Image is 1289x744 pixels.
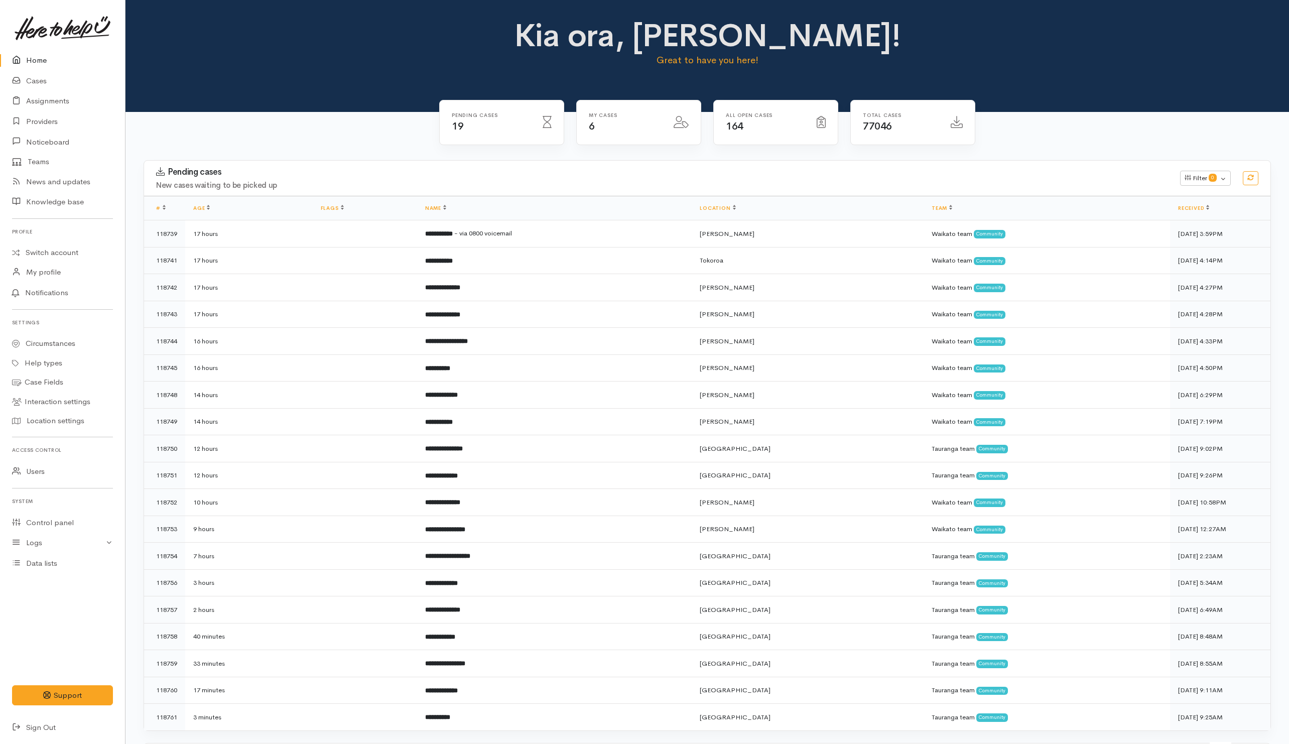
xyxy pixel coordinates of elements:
[924,704,1170,730] td: Tauranga team
[974,284,1005,292] span: Community
[429,53,986,67] p: Great to have you here!
[1170,462,1270,489] td: [DATE] 9:26PM
[1180,171,1231,186] button: Filter0
[700,391,754,399] span: [PERSON_NAME]
[144,650,185,677] td: 118759
[185,462,313,489] td: 12 hours
[185,354,313,382] td: 16 hours
[144,220,185,247] td: 118739
[1170,408,1270,435] td: [DATE] 7:19PM
[12,494,113,508] h6: System
[1170,677,1270,704] td: [DATE] 9:11AM
[321,205,344,211] a: Flags
[452,112,531,118] h6: Pending cases
[185,516,313,543] td: 9 hours
[924,650,1170,677] td: Tauranga team
[700,686,770,694] span: [GEOGRAPHIC_DATA]
[726,112,805,118] h6: All Open cases
[1178,205,1209,211] a: Received
[144,382,185,409] td: 118748
[12,443,113,457] h6: Access control
[924,247,1170,274] td: Waikato team
[185,677,313,704] td: 17 minutes
[974,364,1005,373] span: Community
[185,435,313,462] td: 12 hours
[976,472,1008,480] span: Community
[144,328,185,355] td: 118744
[193,205,210,211] a: Age
[185,301,313,328] td: 17 hours
[700,417,754,426] span: [PERSON_NAME]
[924,462,1170,489] td: Tauranga team
[700,525,754,533] span: [PERSON_NAME]
[976,445,1008,453] span: Community
[144,623,185,650] td: 118758
[863,112,939,118] h6: Total cases
[1170,328,1270,355] td: [DATE] 4:33PM
[1170,596,1270,624] td: [DATE] 6:49AM
[700,337,754,345] span: [PERSON_NAME]
[700,713,770,721] span: [GEOGRAPHIC_DATA]
[976,687,1008,695] span: Community
[144,569,185,596] td: 118756
[924,489,1170,516] td: Waikato team
[924,408,1170,435] td: Waikato team
[185,623,313,650] td: 40 minutes
[700,363,754,372] span: [PERSON_NAME]
[932,205,952,211] a: Team
[454,229,512,237] span: - via 0800 voicemail
[425,205,446,211] a: Name
[1170,435,1270,462] td: [DATE] 9:02PM
[144,301,185,328] td: 118743
[156,205,166,211] a: #
[700,471,770,479] span: [GEOGRAPHIC_DATA]
[1170,220,1270,247] td: [DATE] 3:59PM
[974,526,1005,534] span: Community
[1170,704,1270,730] td: [DATE] 9:25AM
[924,220,1170,247] td: Waikato team
[144,408,185,435] td: 118749
[974,230,1005,238] span: Community
[974,499,1005,507] span: Community
[12,685,113,706] button: Support
[1170,354,1270,382] td: [DATE] 4:50PM
[924,354,1170,382] td: Waikato team
[700,498,754,507] span: [PERSON_NAME]
[12,316,113,329] h6: Settings
[185,704,313,730] td: 3 minutes
[924,435,1170,462] td: Tauranga team
[976,579,1008,587] span: Community
[185,328,313,355] td: 16 hours
[976,606,1008,614] span: Community
[700,444,770,453] span: [GEOGRAPHIC_DATA]
[1170,543,1270,570] td: [DATE] 2:23AM
[144,462,185,489] td: 118751
[974,391,1005,399] span: Community
[1170,650,1270,677] td: [DATE] 8:55AM
[144,247,185,274] td: 118741
[924,328,1170,355] td: Waikato team
[144,354,185,382] td: 118745
[185,408,313,435] td: 14 hours
[185,274,313,301] td: 17 hours
[924,677,1170,704] td: Tauranga team
[700,205,735,211] a: Location
[700,229,754,238] span: [PERSON_NAME]
[976,660,1008,668] span: Community
[185,543,313,570] td: 7 hours
[185,596,313,624] td: 2 hours
[185,650,313,677] td: 33 minutes
[1170,274,1270,301] td: [DATE] 4:27PM
[976,552,1008,560] span: Community
[589,112,662,118] h6: My cases
[974,418,1005,426] span: Community
[185,247,313,274] td: 17 hours
[1209,174,1217,182] span: 0
[144,274,185,301] td: 118742
[924,543,1170,570] td: Tauranga team
[726,120,743,133] span: 164
[1170,382,1270,409] td: [DATE] 6:29PM
[429,18,986,53] h1: Kia ora, [PERSON_NAME]!
[924,516,1170,543] td: Waikato team
[185,569,313,596] td: 3 hours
